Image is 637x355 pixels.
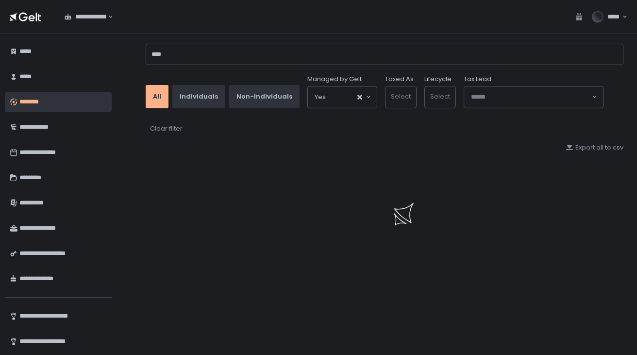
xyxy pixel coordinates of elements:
div: Non-Individuals [236,92,292,101]
span: Managed by Gelt [307,75,362,84]
span: Select [430,92,450,101]
input: Search for option [471,92,591,102]
button: Clear filter [150,124,183,134]
div: Individuals [180,92,218,101]
button: Clear Selected [357,95,362,100]
button: Individuals [172,85,225,108]
div: Search for option [464,86,603,108]
div: Search for option [308,86,377,108]
span: Tax Lead [464,75,491,84]
div: Search for option [58,7,113,27]
button: Non-Individuals [229,85,300,108]
label: Lifecycle [424,75,452,84]
input: Search for option [326,92,356,102]
div: Clear filter [150,124,183,133]
button: Export all to csv [566,143,623,152]
div: All [153,92,161,101]
span: Yes [315,92,326,102]
label: Taxed As [385,75,414,84]
button: All [146,85,168,108]
span: Select [391,92,411,101]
